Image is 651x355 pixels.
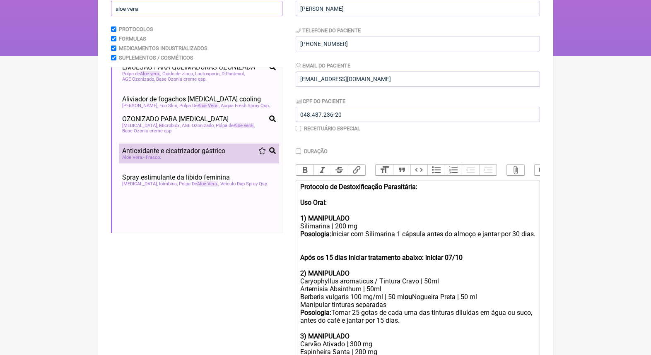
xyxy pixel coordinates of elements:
label: Formulas [119,36,146,42]
button: Bold [296,165,313,175]
div: Silimarina | 200 mg Iniciar com Silimarina 1 cápsula antes do almoço e jantar por 30 dias. [300,183,535,277]
span: Base Ozonia creme qsp [122,128,173,134]
label: Telefone do Paciente [296,27,361,34]
span: EMULSÃO PARA QUEIMADURAS OZONIZADA [122,63,255,71]
span: AGE Ozonizado [122,77,155,82]
label: Receituário Especial [304,125,360,132]
span: Aloe Vera [122,155,143,160]
strong: Uso Oral: [300,199,327,206]
span: Polpa de [216,123,255,128]
button: Italic [313,165,331,175]
strong: Após os 15 dias iniciar tratamento abaixo: iniciar 07/10 [300,254,463,261]
span: Aloe vera [140,71,160,77]
span: Acqua Fresh Spray Qsp [221,103,270,108]
button: Strikethrough [331,165,348,175]
label: CPF do Paciente [296,98,345,104]
div: Carvão Ativado | 300 mg [300,340,535,348]
span: OZONIZADO PARA [MEDICAL_DATA] [122,115,229,123]
strong: Protocolo de Destoxificação Parasitária: [300,183,417,191]
span: D-Pantenol [222,71,245,77]
span: [PERSON_NAME] [122,103,158,108]
strong: 2) MANIPULADO [300,269,350,277]
button: Undo [535,165,552,175]
span: Aloe Vera [197,181,218,187]
span: Aliviador de fogachos [MEDICAL_DATA] cooling [122,95,261,103]
span: Microbiox [159,123,181,128]
div: Tomar 25 gotas de cada uma das tinturas diluídas em água ou suco, antes do café e jantar por 15 d... [300,309,535,324]
button: Link [348,165,365,175]
strong: Posologia: [300,309,331,317]
strong: Posologia: [300,230,331,238]
span: Polpa de [122,71,161,77]
span: Eco Skin [159,103,178,108]
strong: ou [405,293,412,301]
span: Veículo Dap Spray Qsp [220,181,268,187]
label: Protocolos [119,26,153,32]
span: Lactosporin [195,71,220,77]
span: Polpa De [179,181,219,187]
label: Medicamentos Industrializados [119,45,207,51]
input: exemplo: emagrecimento, ansiedade [111,1,282,16]
span: AGE Ozonizado [182,123,215,128]
div: Artemisia Absinthum | 50ml [300,285,535,293]
button: Quote [393,165,410,175]
span: [MEDICAL_DATA] [122,123,158,128]
button: Code [410,165,428,175]
span: Ioimbina [159,181,178,187]
span: Óxido de zinco [162,71,194,77]
span: - Frasco [122,155,161,160]
div: Berberis vulgaris 100 mg/ml | 50 ml Nogueira Preta | 50 ml Manipular tinturas separadas [300,293,535,309]
span: Aloe Vera [198,103,219,108]
label: Duração [304,148,328,154]
button: Numbers [445,165,462,175]
button: Increase Level [479,165,497,175]
button: Bullets [427,165,445,175]
span: Antioxidante e cicatrizador gástrico [122,147,225,155]
button: Heading [376,165,393,175]
label: Email do Paciente [296,62,350,69]
strong: 3) MANIPULADO [300,332,350,340]
span: Base Ozonia creme qsp [156,77,207,82]
label: Suplementos / Cosméticos [119,55,193,61]
strong: 1) MANIPULADO [300,214,350,222]
span: Aloe vera [234,123,254,128]
button: Decrease Level [462,165,479,175]
span: [MEDICAL_DATA] [122,181,158,187]
span: Spray estimulante da libido feminina [122,173,230,181]
span: Polpa De [179,103,219,108]
button: Attach Files [507,165,524,175]
div: Caryophyllus aromaticus / Tintura Cravo | 50ml [300,277,535,285]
